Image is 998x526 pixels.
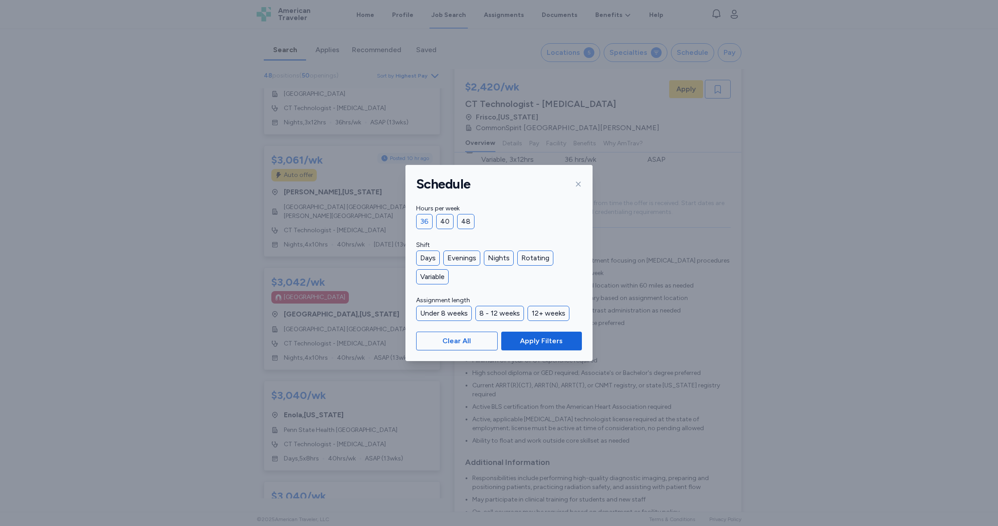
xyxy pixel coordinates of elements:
[416,269,449,284] div: Variable
[501,332,582,350] button: Apply Filters
[442,336,471,346] span: Clear All
[416,295,582,306] label: Assignment length
[416,240,582,251] label: Shift
[416,214,433,229] div: 36
[416,176,470,193] h1: Schedule
[484,251,514,266] div: Nights
[475,306,524,321] div: 8 - 12 weeks
[416,251,440,266] div: Days
[520,336,563,346] span: Apply Filters
[517,251,553,266] div: Rotating
[416,203,582,214] label: Hours per week
[528,306,569,321] div: 12+ weeks
[443,251,480,266] div: Evenings
[436,214,454,229] div: 40
[416,332,498,350] button: Clear All
[416,306,472,321] div: Under 8 weeks
[457,214,474,229] div: 48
